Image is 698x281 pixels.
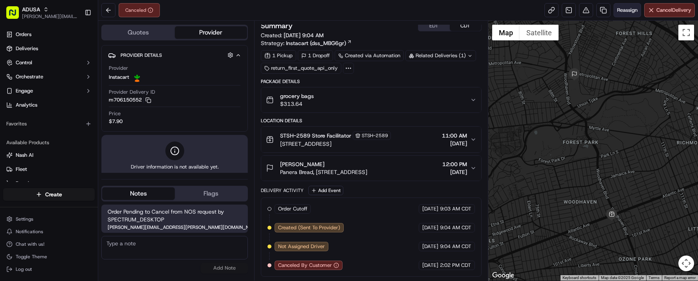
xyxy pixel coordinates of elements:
span: [PERSON_NAME][EMAIL_ADDRESS][PERSON_NAME][DOMAIN_NAME] [108,225,260,230]
button: Promise [3,177,95,190]
div: We're available if you need us! [27,83,99,89]
button: Toggle Theme [3,251,95,262]
span: Log out [16,266,32,272]
button: Engage [3,85,95,97]
input: Got a question? Start typing here... [20,51,141,59]
button: Settings [3,214,95,225]
a: 💻API Documentation [63,111,129,125]
span: Settings [16,216,33,222]
button: Nash AI [3,149,95,161]
span: 2:02 PM CDT [440,262,471,269]
button: CancelDelivery [644,3,695,17]
span: Panera Bread, [STREET_ADDRESS] [280,168,367,176]
span: Order Pending to Cancel from NOS request by SPECTRUM_DESKTOP [108,208,242,223]
span: 9:03 AM CDT [440,205,471,212]
span: grocery bags [280,92,314,100]
span: Toggle Theme [16,254,47,260]
p: Welcome 👋 [8,31,143,44]
span: Chat with us! [16,241,44,247]
button: grocery bags$313.64 [261,87,481,112]
span: Order Cutoff [278,205,307,212]
span: [DATE] [422,243,438,250]
span: Pylon [78,133,95,139]
div: 📗 [8,114,14,121]
button: Provider [175,26,247,39]
a: Analytics [3,99,95,111]
div: return_first_quote_api_only [261,63,341,74]
span: Created (Sent To Provider) [278,224,340,231]
a: Terms (opens in new tab) [649,276,660,280]
div: Related Deliveries (1) [405,50,476,61]
a: Deliveries [3,42,95,55]
span: Instacart [109,74,129,81]
a: Report a map error [664,276,696,280]
a: 📗Knowledge Base [5,111,63,125]
button: ADUSA [22,5,40,13]
span: Fleet [16,166,27,173]
a: Open this area in Google Maps (opens a new window) [490,270,516,281]
div: 1 Pickup [261,50,296,61]
span: Control [16,59,32,66]
a: Powered byPylon [55,132,95,139]
div: Created via Automation [335,50,404,61]
span: Map data ©2025 Google [601,276,644,280]
div: Package Details [261,78,482,85]
span: API Documentation [74,114,126,121]
span: 9:04 AM CDT [440,243,471,250]
div: Start new chat [27,75,129,83]
span: [DATE] [422,205,438,212]
span: STSH-2589 [362,132,388,139]
span: Cancel Delivery [656,7,691,14]
span: Price [109,110,121,117]
button: STSH-2589 Store FacilitatorSTSH-2589[STREET_ADDRESS]11:00 AM[DATE] [261,127,481,152]
button: CDT [450,21,481,31]
button: ADUSA[PERSON_NAME][EMAIL_ADDRESS][PERSON_NAME][DOMAIN_NAME] [3,3,81,22]
button: Control [3,56,95,69]
button: Fleet [3,163,95,176]
button: Reassign [614,3,641,17]
div: 💻 [66,114,73,121]
a: Instacart (dss_MBG6gr) [286,39,352,47]
span: Provider Details [121,52,162,58]
button: Keyboard shortcuts [562,275,596,281]
button: Add Event [308,186,343,195]
button: Provider Details [108,49,241,62]
div: Strategy: [261,39,352,47]
button: Map camera controls [678,256,694,271]
span: [DATE] [442,140,467,147]
div: 1 Dropoff [298,50,333,61]
button: EDT [418,21,450,31]
span: 9:04 AM CDT [440,224,471,231]
a: Orders [3,28,95,41]
span: 11:00 AM [442,132,467,140]
span: Orders [16,31,31,38]
span: 12:00 PM [442,160,467,168]
img: profile_instacart_ahold_partner.png [132,73,142,82]
a: Nash AI [6,152,92,159]
button: Chat with us! [3,239,95,250]
button: Notes [102,187,175,200]
a: Promise [6,180,92,187]
button: Canceled [119,3,160,17]
span: $313.64 [280,100,314,108]
div: Location Details [261,118,482,124]
span: Deliveries [16,45,38,52]
span: [STREET_ADDRESS] [280,140,391,148]
span: Canceled By Customer [278,262,332,269]
button: m706150552 [109,96,151,103]
span: STSH-2589 Store Facilitator [280,132,351,140]
img: Nash [8,8,24,24]
a: Fleet [6,166,92,173]
span: Analytics [16,102,37,109]
span: Driver information is not available yet. [131,163,219,170]
span: Provider [109,65,128,72]
button: Orchestrate [3,71,95,83]
span: Notifications [16,228,43,235]
span: Created: [261,31,324,39]
span: Knowledge Base [16,114,60,121]
button: Toggle fullscreen view [678,25,694,40]
span: Not Assigned Driver [278,243,325,250]
h3: Summary [261,22,293,29]
span: Orchestrate [16,73,43,80]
